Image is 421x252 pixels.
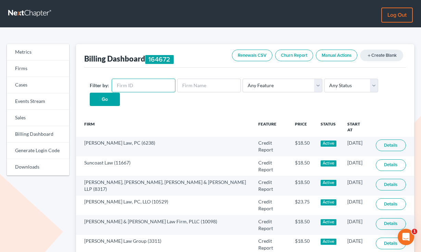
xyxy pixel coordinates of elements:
[342,196,370,215] td: [DATE]
[289,215,315,235] td: $18.50
[76,137,253,156] td: [PERSON_NAME] Law, PC (6238)
[253,215,289,235] td: Credit Report
[376,159,406,171] a: Details
[7,126,69,143] a: Billing Dashboard
[90,93,120,106] input: Go
[342,137,370,156] td: [DATE]
[321,141,337,147] div: Active
[316,50,357,61] a: Manual Actions
[289,137,315,156] td: $18.50
[76,117,253,136] th: Firm
[112,79,175,92] input: Firm ID
[289,117,315,136] th: Price
[321,160,337,167] div: Active
[342,215,370,235] td: [DATE]
[7,77,69,93] a: Cases
[76,215,253,235] td: [PERSON_NAME] & [PERSON_NAME] Law Firm, PLLC (10098)
[7,143,69,159] a: Generate Login Code
[367,53,371,58] i: add
[253,137,289,156] td: Credit Report
[90,82,109,89] label: Filter by:
[76,196,253,215] td: [PERSON_NAME] Law, PC, LLO (10529)
[76,176,253,195] td: [PERSON_NAME], [PERSON_NAME], [PERSON_NAME] & [PERSON_NAME] LLP (8317)
[253,117,289,136] th: Feature
[232,50,272,61] a: Renewals CSV
[376,198,406,210] a: Details
[7,61,69,77] a: Firms
[275,50,313,61] a: Churn Report
[315,117,342,136] th: Status
[321,180,337,186] div: Active
[381,8,413,23] a: Log out
[145,55,174,64] div: 164672
[321,199,337,205] div: Active
[376,218,406,230] a: Details
[289,176,315,195] td: $18.50
[321,239,337,245] div: Active
[342,117,370,136] th: Start At
[376,179,406,190] a: Details
[376,140,406,151] a: Details
[289,196,315,215] td: $23.75
[342,176,370,195] td: [DATE]
[412,229,417,234] span: 1
[398,229,414,245] iframe: Intercom live chat
[289,156,315,176] td: $18.50
[253,196,289,215] td: Credit Report
[376,238,406,249] a: Details
[7,93,69,110] a: Events Stream
[7,110,69,126] a: Sales
[177,79,241,92] input: Firm Name
[321,219,337,225] div: Active
[253,176,289,195] td: Credit Report
[360,50,403,61] a: addCreate Blank
[76,156,253,176] td: Suncoast Law (11667)
[253,156,289,176] td: Credit Report
[342,156,370,176] td: [DATE]
[84,54,174,64] div: Billing Dashboard
[7,44,69,61] a: Metrics
[7,159,69,175] a: Downloads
